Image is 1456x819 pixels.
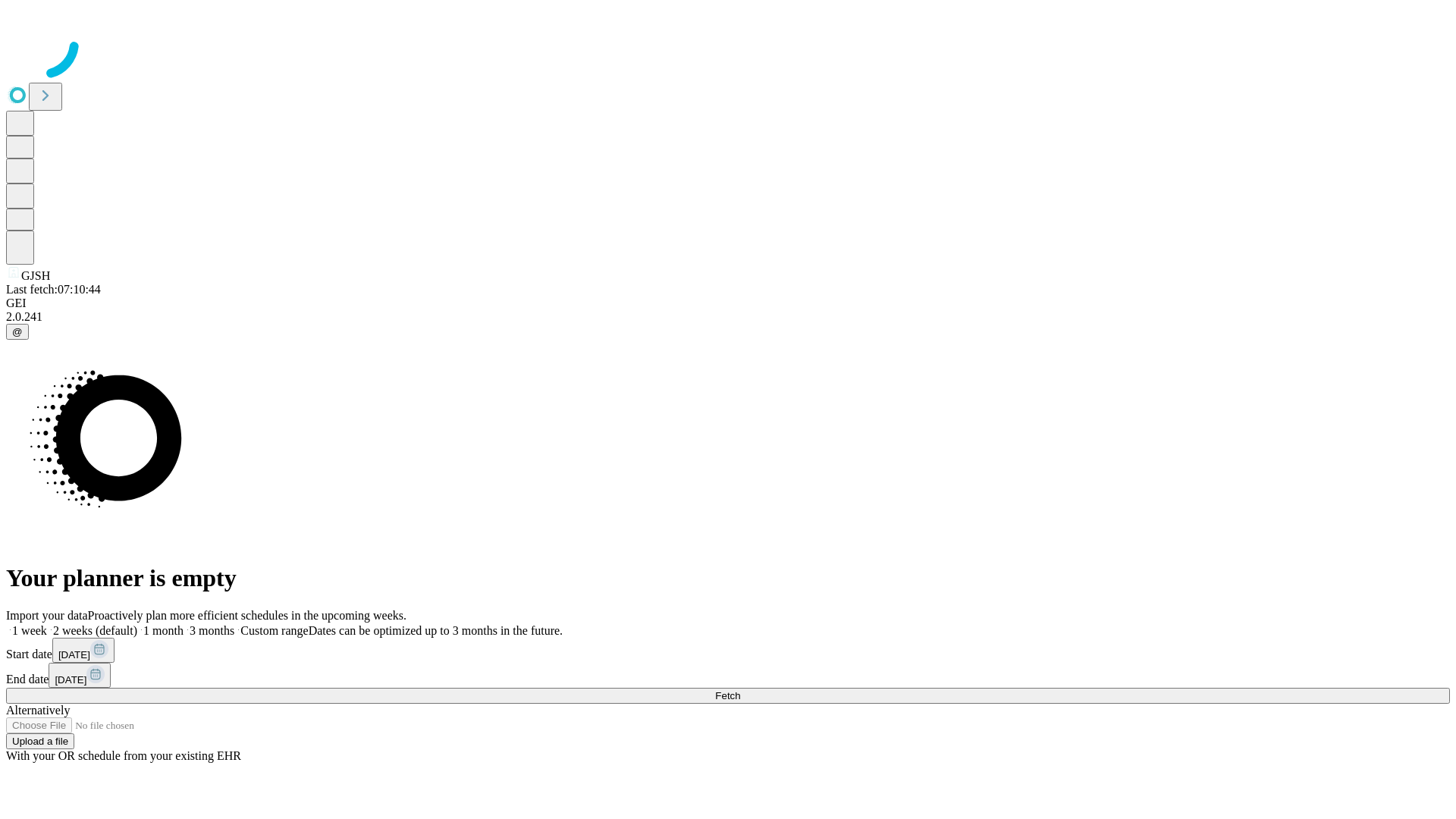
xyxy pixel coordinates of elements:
[6,324,29,340] button: @
[715,690,740,701] span: Fetch
[6,688,1450,704] button: Fetch
[6,663,1450,688] div: End date
[53,624,137,637] span: 2 weeks (default)
[52,638,115,663] button: [DATE]
[6,638,1450,663] div: Start date
[88,609,406,622] span: Proactively plan more efficient schedules in the upcoming weeks.
[6,733,74,749] button: Upload a file
[12,624,47,637] span: 1 week
[12,326,23,337] span: @
[6,310,1450,324] div: 2.0.241
[21,269,50,282] span: GJSH
[143,624,184,637] span: 1 month
[55,674,86,686] span: [DATE]
[6,283,101,296] span: Last fetch: 07:10:44
[309,624,563,637] span: Dates can be optimized up to 3 months in the future.
[49,663,111,688] button: [DATE]
[190,624,234,637] span: 3 months
[240,624,308,637] span: Custom range
[6,704,70,717] span: Alternatively
[6,564,1450,592] h1: Your planner is empty
[6,749,241,762] span: With your OR schedule from your existing EHR
[58,649,90,661] span: [DATE]
[6,609,88,622] span: Import your data
[6,297,1450,310] div: GEI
